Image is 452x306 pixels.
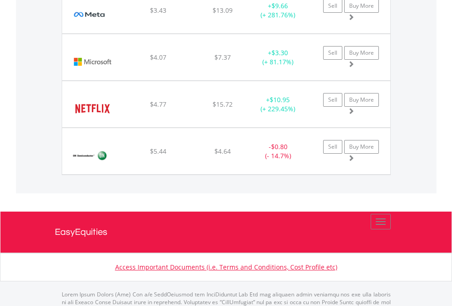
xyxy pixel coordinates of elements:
[270,95,290,104] span: $10.95
[213,6,233,15] span: $13.09
[344,93,379,107] a: Buy More
[271,142,287,151] span: $0.80
[250,95,307,114] div: + (+ 229.45%)
[344,46,379,60] a: Buy More
[150,6,166,15] span: $3.43
[67,140,113,172] img: EQU.US.ON.png
[271,1,288,10] span: $9.66
[213,100,233,109] span: $15.72
[67,46,118,78] img: EQU.US.MSFT.png
[55,212,398,253] a: EasyEquities
[250,48,307,67] div: + (+ 81.17%)
[214,147,231,156] span: $4.64
[344,140,379,154] a: Buy More
[323,46,342,60] a: Sell
[250,142,307,161] div: - (- 14.7%)
[271,48,288,57] span: $3.30
[323,93,342,107] a: Sell
[115,263,337,271] a: Access Important Documents (i.e. Terms and Conditions, Cost Profile etc)
[214,53,231,62] span: $7.37
[150,147,166,156] span: $5.44
[250,1,307,20] div: + (+ 281.76%)
[150,53,166,62] span: $4.07
[150,100,166,109] span: $4.77
[323,140,342,154] a: Sell
[67,93,118,125] img: EQU.US.NFLX.png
